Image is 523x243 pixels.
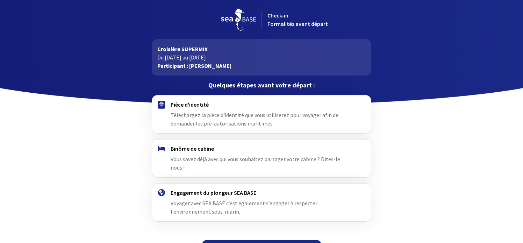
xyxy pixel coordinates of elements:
img: passport.svg [158,101,165,109]
img: engagement.svg [158,189,165,196]
h4: Pièce d'identité [171,101,352,108]
h4: Binôme de cabine [171,145,352,152]
img: logo_seabase.svg [221,8,256,31]
span: Vous savez déjà avec qui vous souhaitez partager votre cabine ? Dites-le nous ! [171,156,340,171]
p: Quelques étapes avant votre départ : [152,81,371,90]
p: Croisière SUPERMIX [157,45,365,53]
span: Voyager avec SEA BASE c’est également s’engager à respecter l’environnement sous-marin. [171,200,317,215]
img: binome.svg [158,146,165,151]
h4: Engagement du plongeur SEA BASE [171,189,352,196]
p: Du [DATE] au [DATE] [157,53,365,62]
span: Check-in Formalités avant départ [267,12,328,27]
span: Téléchargez la pièce d'identité que vous utiliserez pour voyager afin de demander les pré-autoris... [171,112,338,127]
p: Participant : [PERSON_NAME] [157,62,365,70]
